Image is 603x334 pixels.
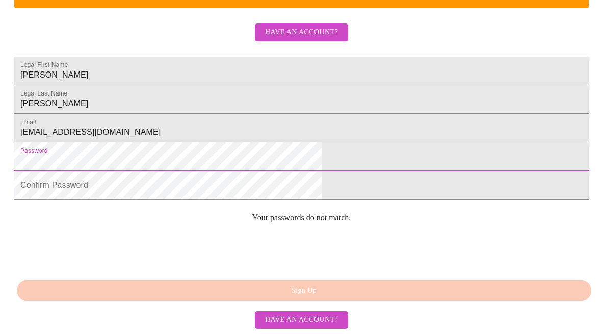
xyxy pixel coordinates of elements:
p: Your passwords do not match. [14,213,589,222]
button: Have an account? [255,23,348,41]
a: Have an account? [252,35,351,43]
span: Have an account? [265,26,338,39]
button: Have an account? [255,311,348,329]
span: Have an account? [265,314,338,326]
a: Have an account? [252,315,351,323]
iframe: reCAPTCHA [14,230,169,270]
